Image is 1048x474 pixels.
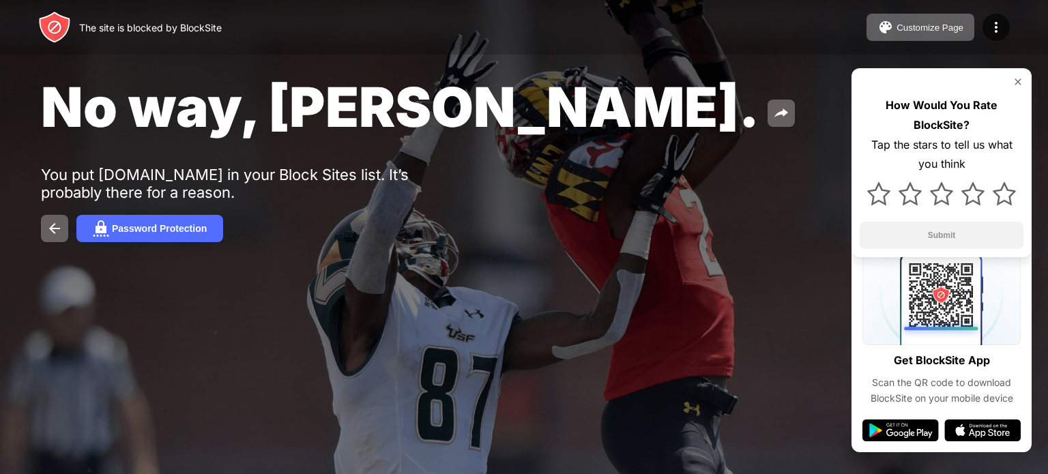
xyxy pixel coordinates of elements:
div: Scan the QR code to download BlockSite on your mobile device [862,375,1021,406]
button: Password Protection [76,215,223,242]
div: The site is blocked by BlockSite [79,22,222,33]
img: pallet.svg [877,19,894,35]
div: You put [DOMAIN_NAME] in your Block Sites list. It’s probably there for a reason. [41,166,463,201]
img: app-store.svg [944,419,1021,441]
img: menu-icon.svg [988,19,1004,35]
img: rate-us-close.svg [1013,76,1023,87]
div: Tap the stars to tell us what you think [860,135,1023,175]
img: password.svg [93,220,109,237]
img: share.svg [773,105,789,121]
img: header-logo.svg [38,11,71,44]
button: Customize Page [867,14,974,41]
img: star.svg [867,182,890,205]
div: How Would You Rate BlockSite? [860,95,1023,135]
span: No way, [PERSON_NAME]. [41,74,759,140]
img: google-play.svg [862,419,939,441]
div: Customize Page [897,23,963,33]
button: Submit [860,222,1023,249]
img: star.svg [899,182,922,205]
div: Password Protection [112,223,207,234]
img: star.svg [961,182,985,205]
div: Get BlockSite App [894,351,990,370]
img: star.svg [930,182,953,205]
img: star.svg [993,182,1016,205]
img: back.svg [46,220,63,237]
